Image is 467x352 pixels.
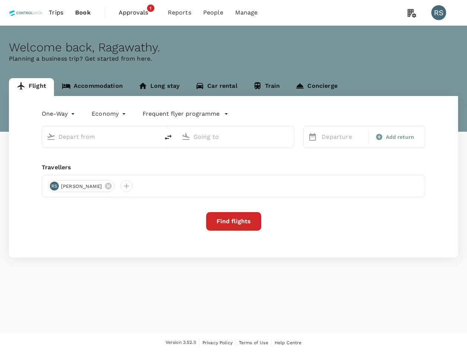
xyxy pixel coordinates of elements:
a: Accommodation [54,78,131,96]
span: Version 3.52.0 [166,339,196,346]
div: RS[PERSON_NAME] [48,180,115,192]
a: Terms of Use [239,339,268,347]
button: Find flights [206,212,261,231]
span: Help Centre [275,340,302,345]
div: RS [50,182,59,191]
p: Planning a business trip? Get started from here. [9,54,458,63]
a: Help Centre [275,339,302,347]
button: Frequent flyer programme [143,109,228,118]
a: Concierge [288,78,345,96]
a: Flight [9,78,54,96]
div: Travellers [42,163,425,172]
span: 1 [147,4,154,12]
a: Train [245,78,288,96]
p: Departure [322,132,364,141]
a: Long stay [131,78,188,96]
button: Open [154,136,156,137]
a: Car rental [188,78,245,96]
span: [PERSON_NAME] [57,183,106,190]
input: Depart from [58,131,144,143]
span: Terms of Use [239,340,268,345]
span: People [203,8,223,17]
span: Book [75,8,91,17]
p: Frequent flyer programme [143,109,220,118]
div: RS [431,5,446,20]
button: delete [159,128,177,146]
span: Trips [49,8,63,17]
input: Going to [193,131,279,143]
div: One-Way [42,108,77,120]
span: Add return [386,133,415,141]
span: Manage [235,8,258,17]
span: Approvals [119,8,156,17]
div: Economy [92,108,128,120]
span: Privacy Policy [202,340,233,345]
span: Reports [168,8,191,17]
button: Open [289,136,290,137]
div: Welcome back , Ragawathy . [9,41,458,54]
a: Privacy Policy [202,339,233,347]
img: Control Union Malaysia Sdn. Bhd. [9,4,43,21]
